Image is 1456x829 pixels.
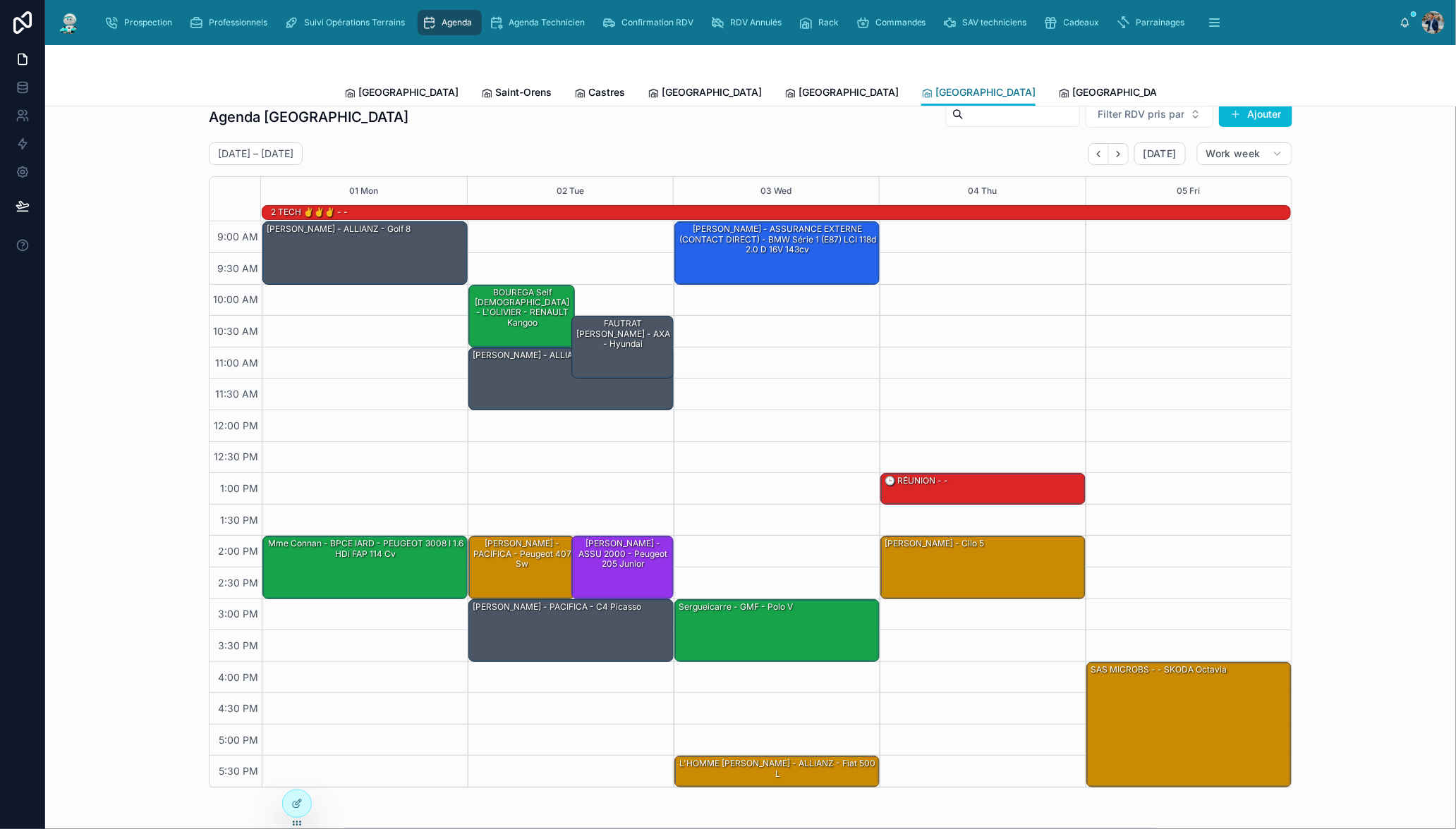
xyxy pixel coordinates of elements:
span: 5:30 PM [215,765,262,777]
span: Cadeaux [1064,17,1100,28]
span: 5:00 PM [215,734,262,746]
a: [GEOGRAPHIC_DATA] [921,80,1036,106]
div: Mme Connan - BPCE IARD - PEUGEOT 3008 I 1.6 HDi FAP 114 cv [265,537,466,560]
span: 12:30 PM [210,450,262,462]
span: Commandes [875,17,926,28]
span: [GEOGRAPHIC_DATA] [662,85,762,99]
span: 10:00 AM [210,293,262,305]
span: Agenda [442,17,472,28]
span: 9:30 AM [214,262,262,274]
div: 🕒 RÉUNION - - [883,474,950,487]
button: Ajouter [1219,102,1292,127]
div: [PERSON_NAME] - ASSURANCE EXTERNE (CONTACT DIRECT) - BMW Série 1 (E87) LCI 118d 2.0 d 16V 143cv [677,223,878,256]
div: Sergueicarre - GMF - Polo V [675,600,879,661]
a: Rack [794,10,849,35]
button: 02 Tue [557,177,584,205]
a: Cadeaux [1040,10,1110,35]
div: [PERSON_NAME] - ASSU 2000 - Peugeot 205 junior [572,536,674,598]
span: SAV techniciens [963,17,1027,28]
span: Prospection [124,17,172,28]
span: Professionnels [209,17,267,28]
div: SAS MICROBS - - SKODA Octavia [1087,663,1291,787]
div: [PERSON_NAME] - clio 5 [883,537,985,550]
div: 🕒 RÉUNION - - [881,474,1085,504]
a: Suivi Opérations Terrains [280,10,415,35]
span: 12:00 PM [210,419,262,431]
div: [PERSON_NAME] - ALLIANZ - Mercedes sprinter [469,348,673,410]
span: Rack [818,17,839,28]
div: [PERSON_NAME] - PACIFICA - Peugeot 407 sw [469,536,574,598]
span: [GEOGRAPHIC_DATA] [935,85,1036,99]
button: Work week [1197,142,1292,165]
div: [PERSON_NAME] - clio 5 [881,536,1085,598]
div: [PERSON_NAME] - ASSU 2000 - Peugeot 205 junior [574,537,673,570]
span: 11:30 AM [212,388,262,400]
h2: [DATE] – [DATE] [218,147,293,161]
span: Saint-Orens [495,85,552,99]
span: Suivi Opérations Terrains [304,17,405,28]
span: Work week [1206,147,1261,160]
a: Professionnels [185,10,277,35]
span: 4:00 PM [214,671,262,683]
button: 05 Fri [1177,177,1201,205]
div: [PERSON_NAME] - ALLIANZ - Golf 8 [263,222,467,283]
span: Confirmation RDV [621,17,693,28]
div: FAUTRAT [PERSON_NAME] - AXA - hyundai [572,317,674,378]
button: 01 Mon [350,177,379,205]
span: 2:00 PM [214,545,262,557]
div: [PERSON_NAME] - ALLIANZ - Golf 8 [265,223,412,235]
span: Filter RDV pris par [1098,107,1184,121]
button: [DATE] [1134,142,1186,165]
button: Next [1109,143,1129,165]
div: 2 TECH ✌️✌️✌️ - - [269,206,349,219]
a: [GEOGRAPHIC_DATA] [1058,80,1172,108]
div: [PERSON_NAME] - ALLIANZ - Mercedes sprinter [471,349,669,362]
span: Castres [588,85,625,99]
span: 3:00 PM [214,608,262,620]
span: [GEOGRAPHIC_DATA] [1072,85,1172,99]
div: BOUREGA Seif [DEMOGRAPHIC_DATA] - L'OLIVIER - RENAULT Kangoo [469,285,574,347]
div: [PERSON_NAME] - PACIFICA - c4 picasso [471,601,643,613]
a: Saint-Orens [481,80,552,108]
div: 2 TECH ✌️✌️✌️ - - [269,205,349,219]
div: Mme Connan - BPCE IARD - PEUGEOT 3008 I 1.6 HDi FAP 114 cv [263,536,467,598]
div: [PERSON_NAME] - ASSURANCE EXTERNE (CONTACT DIRECT) - BMW Série 1 (E87) LCI 118d 2.0 d 16V 143cv [675,222,879,283]
div: [PERSON_NAME] - PACIFICA - c4 picasso [469,600,673,661]
span: 3:30 PM [214,639,262,651]
span: 1:30 PM [217,514,262,526]
div: BOUREGA Seif [DEMOGRAPHIC_DATA] - L'OLIVIER - RENAULT Kangoo [471,286,574,330]
span: [GEOGRAPHIC_DATA] [799,85,899,99]
span: RDV Annulés [730,17,782,28]
button: 04 Thu [969,177,997,205]
button: Back [1088,143,1109,165]
a: Confirmation RDV [597,10,703,35]
span: 9:00 AM [214,231,262,242]
div: Sergueicarre - GMF - Polo V [677,601,794,613]
a: Agenda Technicien [485,10,595,35]
div: L'HOMME [PERSON_NAME] - ALLIANZ - Fiat 500 L [677,757,878,780]
a: Parrainages [1112,10,1195,35]
div: SAS MICROBS - - SKODA Octavia [1089,663,1228,676]
span: 2:30 PM [214,577,262,589]
a: Prospection [100,10,182,35]
a: Commandes [851,10,936,35]
div: FAUTRAT [PERSON_NAME] - AXA - hyundai [574,317,673,350]
span: 1:00 PM [217,482,262,494]
a: Agenda [418,10,482,35]
span: 11:00 AM [212,357,262,369]
a: RDV Annulés [706,10,791,35]
span: 4:30 PM [214,702,262,714]
img: App logo [56,11,82,34]
a: Castres [574,80,625,108]
a: [GEOGRAPHIC_DATA] [784,80,899,108]
div: L'HOMME [PERSON_NAME] - ALLIANZ - Fiat 500 L [675,756,879,787]
span: Agenda Technicien [509,17,585,28]
span: [GEOGRAPHIC_DATA] [358,85,459,99]
button: 03 Wed [761,177,792,205]
span: Parrainages [1136,17,1185,28]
